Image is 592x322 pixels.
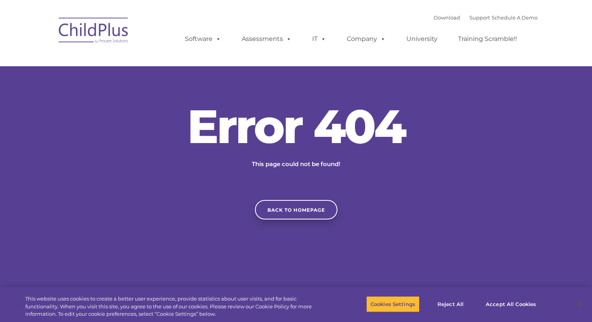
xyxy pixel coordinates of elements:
button: Reject All [426,296,475,312]
h2: Error 404 [179,103,413,150]
a: Back to homepage [255,200,337,219]
a: Software [177,31,229,47]
a: IT [304,31,334,47]
font: | [434,14,538,21]
a: Schedule A Demo [492,14,538,21]
a: Training Scramble!! [450,31,525,47]
a: University [399,31,445,47]
img: ChildPlus by Procare Solutions [55,12,133,51]
button: Cookies Settings [366,296,420,312]
a: Download [434,14,460,21]
a: Assessments [234,31,299,47]
p: This page could not be found! [214,159,378,169]
a: Support [469,14,490,21]
div: This website uses cookies to create a better user experience, provide statistics about user visit... [25,295,326,318]
button: Accept All Cookies [481,296,540,312]
button: Close [571,295,588,313]
a: Company [339,31,393,47]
